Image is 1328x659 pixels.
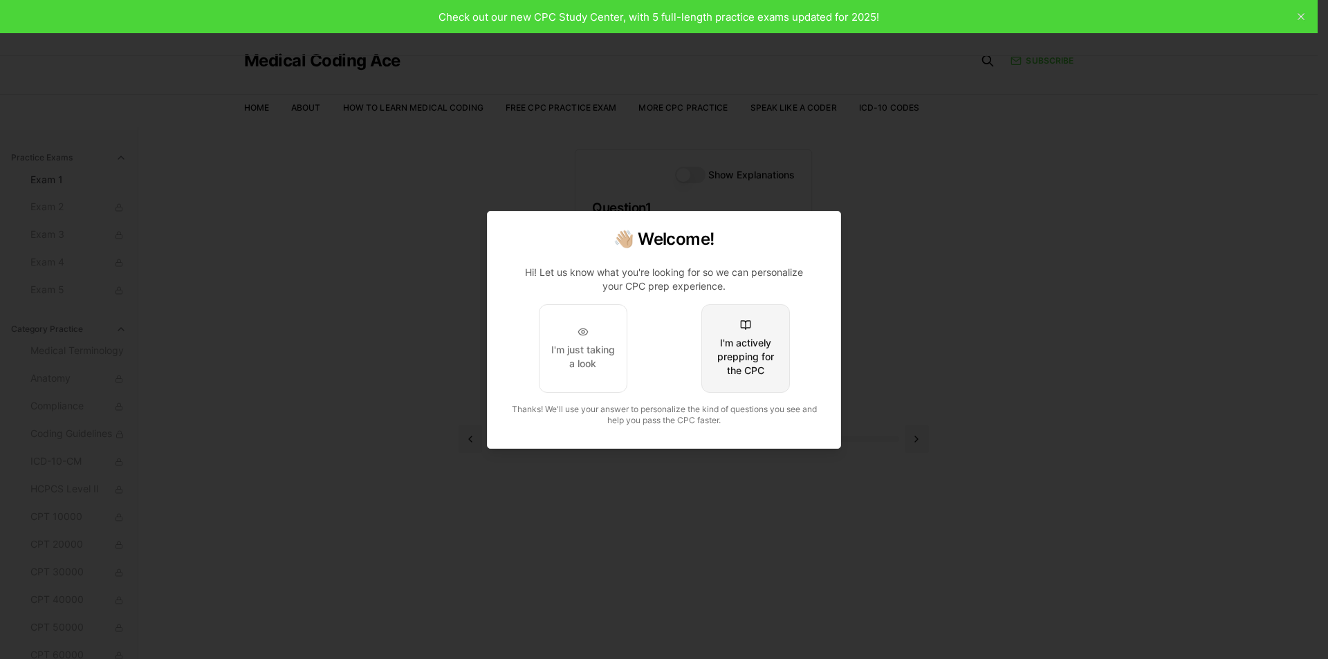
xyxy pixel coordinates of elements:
button: I'm actively prepping for the CPC [701,304,790,393]
div: I'm just taking a look [551,343,616,371]
div: I'm actively prepping for the CPC [713,336,778,378]
button: I'm just taking a look [539,304,627,393]
p: Hi! Let us know what you're looking for so we can personalize your CPC prep experience. [515,266,813,293]
h2: 👋🏼 Welcome! [504,228,824,250]
span: Thanks! We'll use your answer to personalize the kind of questions you see and help you pass the ... [512,404,817,425]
